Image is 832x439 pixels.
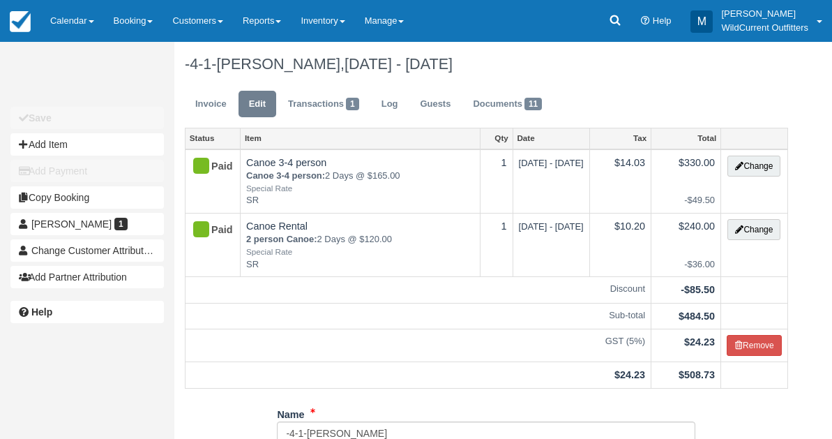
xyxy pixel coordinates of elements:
[278,91,370,118] a: Transactions1
[191,156,222,178] div: Paid
[10,213,164,235] a: [PERSON_NAME] 1
[246,258,474,271] em: SR
[246,170,474,194] em: 2 Days @ $165.00
[10,186,164,209] button: Copy Booking
[185,91,237,118] a: Invoice
[409,91,461,118] a: Guests
[246,194,474,207] em: SR
[481,128,512,148] a: Qty
[29,112,52,124] b: Save
[653,15,672,26] span: Help
[10,133,164,156] button: Add Item
[31,306,52,318] b: Help
[10,11,31,32] img: checkfront-main-nav-mini-logo.png
[10,266,164,288] button: Add Partner Attribution
[462,91,552,118] a: Documents11
[191,335,645,348] em: GST (5%)
[614,369,645,380] strong: $24.23
[513,128,589,148] a: Date
[589,149,651,214] td: $14.03
[191,309,645,322] em: Sub-total
[346,98,359,110] span: 1
[239,91,276,118] a: Edit
[589,213,651,276] td: $10.20
[114,218,128,230] span: 1
[246,234,317,244] strong: 2 person Canoe
[371,91,409,118] a: Log
[481,213,513,276] td: 1
[10,160,164,182] button: Add Payment
[10,239,164,262] button: Change Customer Attribution
[679,311,715,322] strong: $484.50
[684,336,715,348] strong: $24.23
[721,7,808,21] p: [PERSON_NAME]
[186,128,240,148] a: Status
[241,128,480,148] a: Item
[246,170,325,181] strong: Canoe 3-4 person
[246,246,474,258] em: Special Rate
[345,55,453,73] span: [DATE] - [DATE]
[651,128,720,148] a: Total
[727,335,782,356] button: Remove
[651,213,721,276] td: $240.00
[727,219,780,240] button: Change
[185,56,788,73] h1: -4-1-[PERSON_NAME],
[590,128,651,148] a: Tax
[31,218,112,230] span: [PERSON_NAME]
[241,149,481,214] td: Canoe 3-4 person
[641,17,650,26] i: Help
[727,156,780,177] button: Change
[690,10,713,33] div: M
[10,107,164,129] button: Save
[246,183,474,195] em: Special Rate
[277,403,304,422] label: Name
[679,369,715,380] strong: $508.73
[31,245,157,256] span: Change Customer Attribution
[519,158,584,168] span: [DATE] - [DATE]
[651,149,721,214] td: $330.00
[681,284,715,295] strong: -$85.50
[241,213,481,276] td: Canoe Rental
[519,221,584,232] span: [DATE] - [DATE]
[191,283,645,296] em: Discount
[524,98,542,110] span: 11
[657,258,715,271] em: -$36.00
[481,149,513,214] td: 1
[657,194,715,207] em: -$49.50
[721,21,808,35] p: WildCurrent Outfitters
[10,301,164,323] a: Help
[246,233,474,258] em: 2 Days @ $120.00
[191,219,222,241] div: Paid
